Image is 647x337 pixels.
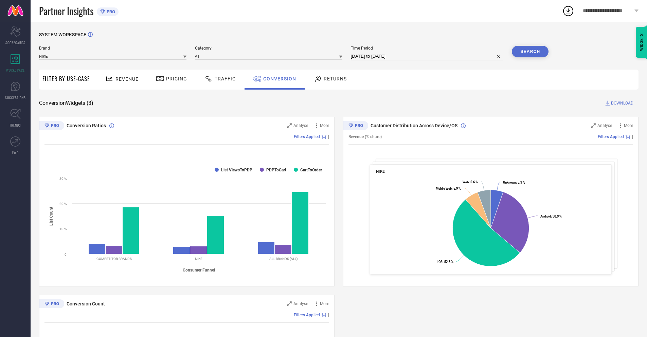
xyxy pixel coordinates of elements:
span: Time Period [351,46,504,51]
span: Partner Insights [39,4,93,18]
text: : 5.9 % [436,187,461,190]
span: Conversion [263,76,296,81]
text: COMPETITOR BRANDS [96,257,132,261]
span: | [632,134,633,139]
span: Category [195,46,342,51]
text: : 30.9 % [540,214,562,218]
div: Premium [39,299,64,310]
span: SYSTEM WORKSPACE [39,32,86,37]
text: 0 [65,252,67,256]
svg: Zoom [591,123,596,128]
svg: Zoom [287,301,292,306]
span: More [624,123,633,128]
span: Customer Distribution Across Device/OS [371,123,457,128]
span: More [320,301,329,306]
span: NIKE [376,169,385,174]
span: Analyse [597,123,612,128]
tspan: Mobile Web [436,187,452,190]
text: List ViewsToPDP [221,168,252,172]
span: Conversion Ratios [67,123,106,128]
tspan: Web [463,180,469,184]
span: Filters Applied [294,313,320,317]
div: Open download list [562,5,574,17]
tspan: Consumer Funnel [183,268,215,273]
div: Premium [39,121,64,131]
span: Pricing [166,76,187,81]
span: Analyse [293,301,308,306]
span: | [328,134,329,139]
span: Conversion Count [67,301,105,306]
text: ALL BRANDS (ALL) [269,257,298,261]
text: 30 % [59,177,67,181]
span: DOWNLOAD [611,100,633,107]
text: 10 % [59,227,67,231]
span: Analyse [293,123,308,128]
text: NIKE [195,257,202,261]
text: : 52.3 % [437,260,453,264]
span: More [320,123,329,128]
text: : 5.3 % [503,181,525,184]
span: SUGGESTIONS [5,95,26,100]
text: PDPToCart [266,168,286,172]
text: 20 % [59,202,67,206]
span: Brand [39,46,186,51]
tspan: Android [540,214,551,218]
span: FWD [12,150,19,155]
span: Returns [324,76,347,81]
span: WORKSPACE [6,68,25,73]
text: : 5.6 % [463,180,478,184]
input: Select time period [351,52,504,60]
tspan: List Count [49,206,54,225]
span: | [328,313,329,317]
span: PRO [105,9,115,14]
span: TRENDS [10,123,21,128]
span: Conversion Widgets ( 3 ) [39,100,93,107]
text: CartToOrder [300,168,322,172]
span: Revenue [115,76,139,82]
span: Traffic [215,76,236,81]
span: Filters Applied [294,134,320,139]
span: Filters Applied [598,134,624,139]
span: Filter By Use-Case [42,75,90,83]
span: Revenue (% share) [348,134,382,139]
svg: Zoom [287,123,292,128]
tspan: IOS [437,260,443,264]
span: SCORECARDS [5,40,25,45]
tspan: Unknown [503,181,516,184]
div: Premium [343,121,368,131]
button: Search [512,46,549,57]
